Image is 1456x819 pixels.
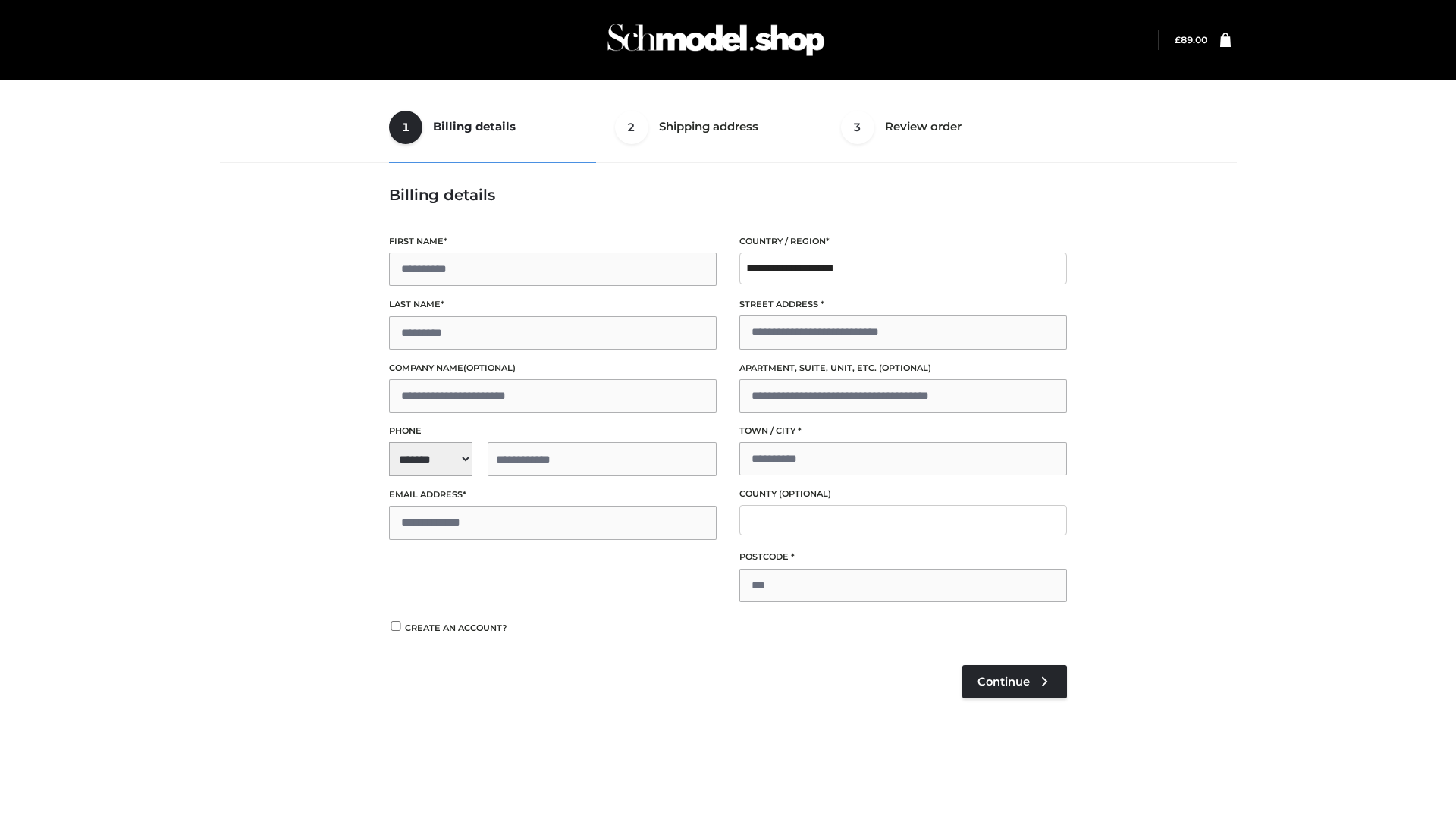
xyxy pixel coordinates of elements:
[389,297,717,312] label: Last name
[962,665,1067,698] a: Continue
[463,362,516,373] span: (optional)
[879,362,931,373] span: (optional)
[739,550,1067,564] label: Postcode
[779,488,831,499] span: (optional)
[977,675,1030,689] span: Continue
[602,10,830,70] img: Schmodel Admin 964
[739,487,1067,501] label: County
[405,623,507,633] span: Create an account?
[1175,34,1181,45] span: £
[739,297,1067,312] label: Street address
[389,424,717,438] label: Phone
[389,488,717,502] label: Email address
[1175,34,1207,45] bdi: 89.00
[739,234,1067,249] label: Country / Region
[389,234,717,249] label: First name
[739,424,1067,438] label: Town / City
[389,621,403,631] input: Create an account?
[389,361,717,375] label: Company name
[739,361,1067,375] label: Apartment, suite, unit, etc.
[1175,34,1207,45] a: £89.00
[389,186,1067,204] h3: Billing details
